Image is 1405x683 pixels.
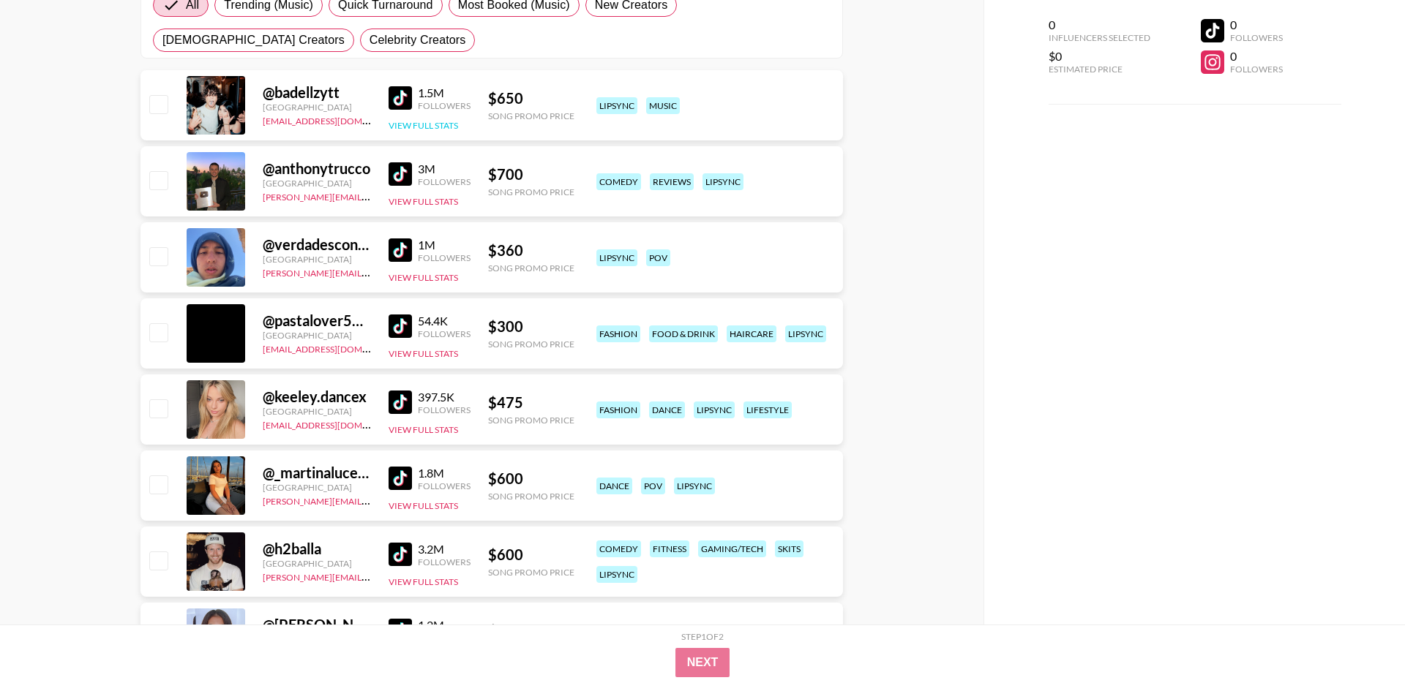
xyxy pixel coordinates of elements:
[389,272,458,283] button: View Full Stats
[263,493,549,507] a: [PERSON_NAME][EMAIL_ADDRESS][PERSON_NAME][DOMAIN_NAME]
[263,482,371,493] div: [GEOGRAPHIC_DATA]
[702,173,743,190] div: lipsync
[727,325,776,342] div: haircare
[775,540,803,557] div: skits
[370,31,466,49] span: Celebrity Creators
[418,404,471,415] div: Followers
[1332,610,1387,665] iframe: Drift Widget Chat Controller
[1049,32,1150,43] div: Influencers Selected
[263,178,371,189] div: [GEOGRAPHIC_DATA]
[263,113,410,127] a: [EMAIL_ADDRESS][DOMAIN_NAME]
[263,312,371,330] div: @ pastalover505_
[263,159,371,178] div: @ anthonytrucco
[389,543,412,566] img: TikTok
[488,263,574,273] div: Song Promo Price
[698,540,766,557] div: gaming/tech
[488,469,574,488] div: $ 600
[389,86,412,110] img: TikTok
[488,165,574,184] div: $ 700
[418,542,471,556] div: 3.2M
[263,417,410,431] a: [EMAIL_ADDRESS][DOMAIN_NAME]
[596,401,640,418] div: fashion
[389,390,412,414] img: TikTok
[263,616,371,634] div: @ [PERSON_NAME]
[488,546,574,564] div: $ 600
[649,325,718,342] div: food & drink
[646,97,680,114] div: music
[389,576,458,587] button: View Full Stats
[389,238,412,262] img: TikTok
[418,238,471,252] div: 1M
[263,330,371,341] div: [GEOGRAPHIC_DATA]
[650,173,694,190] div: reviews
[488,241,574,260] div: $ 360
[389,314,412,338] img: TikTok
[263,569,479,583] a: [PERSON_NAME][EMAIL_ADDRESS][DOMAIN_NAME]
[263,83,371,102] div: @ badellzytt
[596,478,632,494] div: dance
[596,97,637,114] div: lipsync
[418,100,471,111] div: Followers
[263,558,371,569] div: [GEOGRAPHIC_DATA]
[389,424,458,435] button: View Full Stats
[263,189,479,203] a: [PERSON_NAME][EMAIL_ADDRESS][DOMAIN_NAME]
[785,325,826,342] div: lipsync
[488,339,574,350] div: Song Promo Price
[488,567,574,578] div: Song Promo Price
[418,556,471,567] div: Followers
[418,252,471,263] div: Followers
[743,401,792,418] div: lifestyle
[162,31,345,49] span: [DEMOGRAPHIC_DATA] Creators
[488,415,574,426] div: Song Promo Price
[263,102,371,113] div: [GEOGRAPHIC_DATA]
[418,328,471,339] div: Followers
[263,235,371,254] div: @ verdadesconhatim
[389,500,458,511] button: View Full Stats
[488,393,574,412] div: $ 475
[649,401,685,418] div: dance
[488,186,574,197] div: Song Promo Price
[389,619,412,642] img: TikTok
[1230,49,1283,64] div: 0
[263,341,410,355] a: [EMAIL_ADDRESS][DOMAIN_NAME]
[263,406,371,417] div: [GEOGRAPHIC_DATA]
[675,648,730,677] button: Next
[263,388,371,406] div: @ keeley.dancex
[418,480,471,491] div: Followers
[674,478,715,494] div: lipsync
[263,464,371,482] div: @ _martinalucena
[418,466,471,480] div: 1.8M
[418,162,471,176] div: 3M
[646,249,670,266] div: pov
[641,478,665,494] div: pov
[389,120,458,131] button: View Full Stats
[488,491,574,502] div: Song Promo Price
[694,401,735,418] div: lipsync
[1230,18,1283,32] div: 0
[1049,64,1150,75] div: Estimated Price
[1230,32,1283,43] div: Followers
[1230,64,1283,75] div: Followers
[418,314,471,328] div: 54.4K
[418,390,471,404] div: 397.5K
[389,162,412,186] img: TikTok
[389,348,458,359] button: View Full Stats
[488,317,574,336] div: $ 300
[418,618,471,633] div: 1.2M
[389,196,458,207] button: View Full Stats
[596,249,637,266] div: lipsync
[1049,49,1150,64] div: $0
[596,566,637,583] div: lipsync
[263,254,371,265] div: [GEOGRAPHIC_DATA]
[263,265,549,279] a: [PERSON_NAME][EMAIL_ADDRESS][PERSON_NAME][DOMAIN_NAME]
[596,325,640,342] div: fashion
[650,540,689,557] div: fitness
[681,631,724,642] div: Step 1 of 2
[596,173,641,190] div: comedy
[596,540,641,557] div: comedy
[389,467,412,490] img: TikTok
[418,176,471,187] div: Followers
[263,540,371,558] div: @ h2balla
[488,89,574,107] div: $ 650
[488,622,574,640] div: $ 750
